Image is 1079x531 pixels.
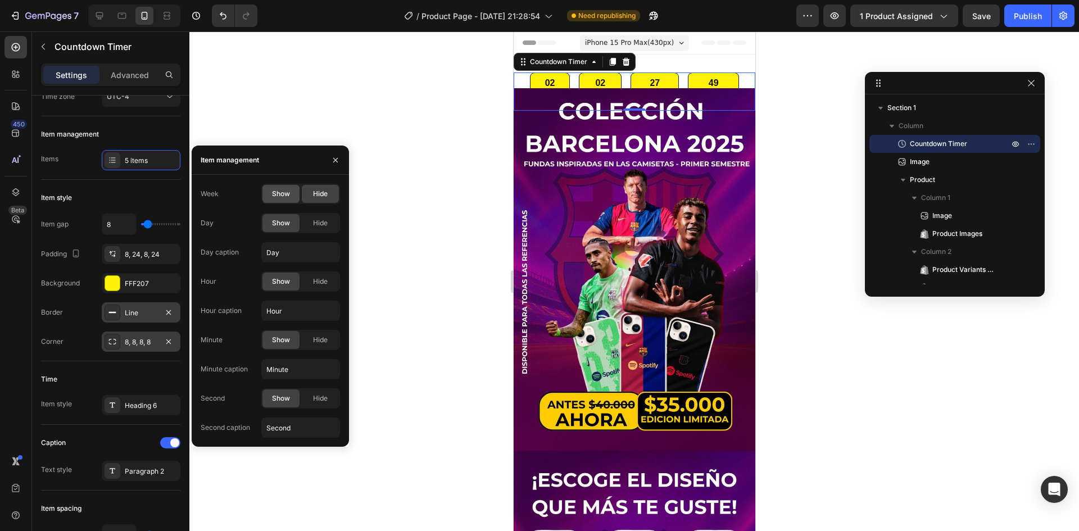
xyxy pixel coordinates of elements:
[41,154,58,164] div: Items
[932,210,952,221] span: Image
[201,155,259,165] div: Item management
[8,206,27,215] div: Beta
[201,306,242,316] div: Hour caption
[41,374,57,384] div: Time
[102,214,136,234] input: Auto
[41,129,99,139] div: Item management
[125,249,178,260] div: 8, 24, 8, 24
[910,156,930,167] span: Image
[910,138,967,149] span: Countdown Timer
[41,193,72,203] div: Item style
[41,399,72,409] div: Item style
[932,264,998,275] span: Product Variants & Swatches
[11,120,27,129] div: 450
[972,11,991,21] span: Save
[313,393,328,403] span: Hide
[102,87,180,107] button: UTC-4
[272,189,290,199] span: Show
[1014,10,1042,22] div: Publish
[41,337,64,347] div: Corner
[125,308,157,318] div: Line
[125,466,178,476] div: Paragraph 2
[201,364,248,374] div: Minute caption
[212,4,257,27] div: Undo/Redo
[125,401,178,411] div: Heading 6
[578,11,636,21] span: Need republishing
[514,31,755,531] iframe: Design area
[201,218,214,228] div: Day
[107,92,129,101] span: UTC-4
[860,10,933,22] span: 1 product assigned
[272,335,290,345] span: Show
[910,174,935,185] span: Product
[56,69,87,81] p: Settings
[932,282,986,293] span: Product Quantity
[887,102,916,114] span: Section 1
[41,92,75,102] div: Time zone
[41,465,72,475] div: Text style
[1004,4,1051,27] button: Publish
[201,423,250,433] div: Second caption
[41,219,69,229] div: Item gap
[74,9,79,22] p: 7
[272,276,290,287] span: Show
[55,40,176,53] p: Countdown Timer
[899,120,923,131] span: Column
[421,10,540,22] span: Product Page - [DATE] 21:28:54
[41,503,81,514] div: Item spacing
[201,335,223,345] div: Minute
[111,69,149,81] p: Advanced
[313,189,328,199] span: Hide
[932,228,982,239] span: Product Images
[416,10,419,22] span: /
[125,279,178,289] div: FFF207
[850,4,958,27] button: 1 product assigned
[41,438,66,448] div: Caption
[963,4,1000,27] button: Save
[201,393,225,403] div: Second
[201,189,219,199] div: Week
[313,276,328,287] span: Hide
[125,156,178,166] div: 5 items
[1041,476,1068,503] div: Open Intercom Messenger
[201,247,239,257] div: Day caption
[41,307,63,317] div: Border
[41,278,80,288] div: Background
[921,192,950,203] span: Column 1
[41,247,83,262] div: Padding
[125,337,157,347] div: 8, 8, 8, 8
[313,335,328,345] span: Hide
[201,276,216,287] div: Hour
[4,4,84,27] button: 7
[921,246,951,257] span: Column 2
[313,218,328,228] span: Hide
[272,218,290,228] span: Show
[272,393,290,403] span: Show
